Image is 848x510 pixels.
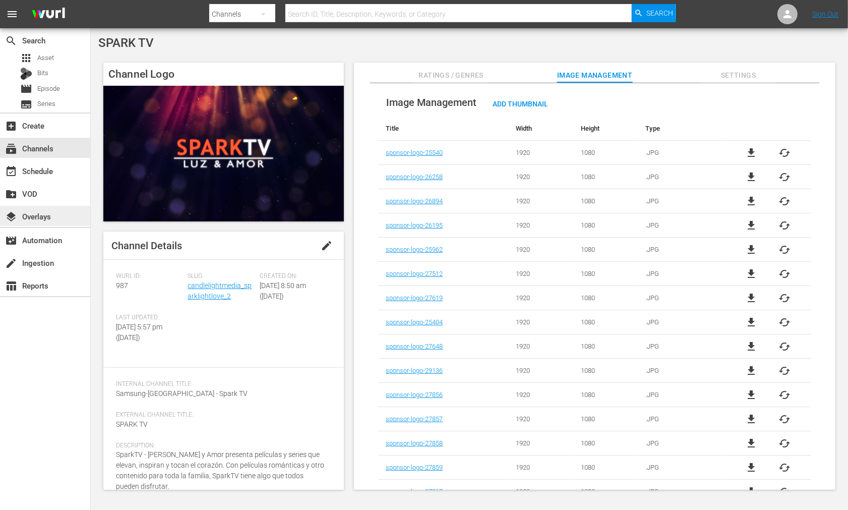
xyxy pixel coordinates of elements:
a: sponsor-logo-27859 [386,464,443,471]
span: menu [6,8,18,20]
td: 1080 [573,310,638,334]
span: Image Management [386,96,476,108]
button: cached [778,171,791,183]
span: Last Updated: [116,314,183,322]
td: 1920 [508,286,573,310]
a: sponsor-logo-29136 [386,367,443,374]
a: sponsor-logo-27857 [386,415,443,423]
button: cached [778,341,791,353]
button: cached [778,316,791,328]
span: Channels [5,143,17,155]
a: Sign Out [812,10,838,18]
a: sponsor-logo-26258 [386,173,443,181]
button: cached [778,437,791,449]
td: .JPG [638,431,725,456]
button: cached [778,462,791,474]
span: Episode [37,84,60,94]
th: Title [378,117,508,141]
a: sponsor-logo-27817 [386,488,443,495]
span: Internal Channel Title: [116,380,326,388]
a: file_download [746,147,758,159]
span: Created On: [260,272,326,280]
a: sponsor-logo-26195 [386,221,443,229]
a: file_download [746,462,758,474]
td: 1080 [573,456,638,480]
span: Search [646,4,673,22]
span: Slug: [188,272,254,280]
span: Series [20,98,32,110]
a: file_download [746,195,758,207]
span: file_download [746,244,758,256]
td: 1080 [573,407,638,431]
span: Add Thumbnail [484,100,556,108]
img: SPARK TV [103,86,344,221]
a: file_download [746,292,758,304]
button: cached [778,268,791,280]
button: cached [778,147,791,159]
a: file_download [746,389,758,401]
span: Samsung-[GEOGRAPHIC_DATA] - Spark TV [116,389,248,398]
td: 1920 [508,165,573,189]
td: .JPG [638,165,725,189]
span: file_download [746,268,758,280]
td: 1920 [508,480,573,504]
td: 1080 [573,431,638,456]
span: 987 [116,281,128,290]
span: Create [5,120,17,132]
button: cached [778,365,791,377]
td: .JPG [638,334,725,359]
span: cached [778,486,791,498]
span: Ratings / Genres [413,69,489,82]
a: sponsor-logo-27512 [386,270,443,277]
button: cached [778,389,791,401]
button: cached [778,195,791,207]
td: 1080 [573,334,638,359]
span: Ingestion [5,257,17,269]
span: VOD [5,188,17,200]
span: SparkTV - [PERSON_NAME] y Amor presenta películas y series que elevan, inspiran y tocan el corazó... [116,450,324,490]
td: 1080 [573,141,638,165]
span: SPARK TV [98,36,154,50]
td: .JPG [638,310,725,334]
button: cached [778,244,791,256]
span: Description: [116,442,326,450]
td: 1080 [573,359,638,383]
span: Search [5,35,17,47]
td: 1920 [508,383,573,407]
td: 1920 [508,334,573,359]
span: file_download [746,365,758,377]
span: [DATE] 5:57 pm ([DATE]) [116,323,162,342]
span: Wurl ID: [116,272,183,280]
td: 1080 [573,480,638,504]
a: file_download [746,316,758,328]
a: file_download [746,437,758,449]
td: .JPG [638,286,725,310]
span: edit [321,240,333,252]
a: sponsor-logo-25540 [386,149,443,156]
td: 1080 [573,165,638,189]
td: 1080 [573,213,638,238]
span: Reports [5,280,17,292]
td: 1080 [573,286,638,310]
span: Automation [5,235,17,247]
td: 1920 [508,189,573,213]
a: file_download [746,171,758,183]
button: edit [315,234,339,258]
a: sponsor-logo-25404 [386,318,443,326]
span: Overlays [5,211,17,223]
a: sponsor-logo-27856 [386,391,443,399]
span: Asset [20,52,32,64]
span: file_download [746,413,758,425]
td: .JPG [638,189,725,213]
